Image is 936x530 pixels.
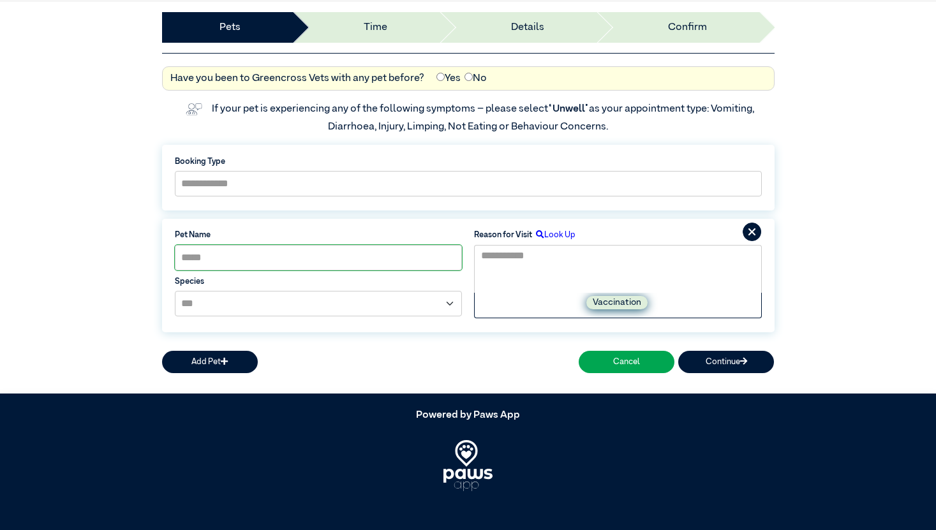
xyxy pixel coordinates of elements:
img: vet [182,99,206,119]
label: Have you been to Greencross Vets with any pet before? [170,71,424,86]
button: Add Pet [162,351,258,373]
label: Species [175,276,462,288]
span: “Unwell” [548,104,589,114]
img: PawsApp [443,440,493,491]
label: Booking Type [175,156,762,168]
label: Look Up [532,229,576,241]
button: Continue [678,351,774,373]
label: No [464,71,487,86]
label: Yes [436,71,461,86]
input: Yes [436,73,445,81]
a: Pets [219,20,241,35]
label: Reason for Visit [474,229,532,241]
label: Vaccination [586,296,648,309]
input: No [464,73,473,81]
label: Pet Name [175,229,462,241]
button: Cancel [579,351,674,373]
label: If your pet is experiencing any of the following symptoms – please select as your appointment typ... [212,104,756,132]
h5: Powered by Paws App [162,409,775,422]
